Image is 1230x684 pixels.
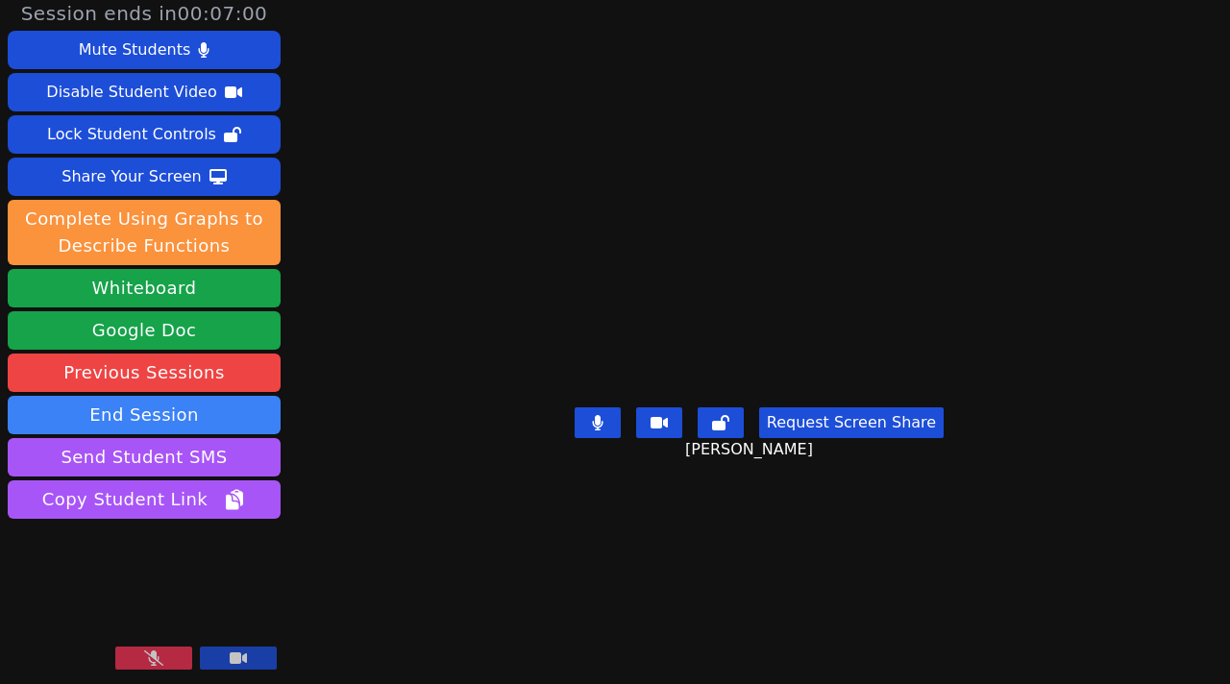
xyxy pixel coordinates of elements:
[8,269,281,307] button: Whiteboard
[42,486,246,513] span: Copy Student Link
[8,480,281,519] button: Copy Student Link
[8,438,281,476] button: Send Student SMS
[178,2,268,25] time: 00:07:00
[8,158,281,196] button: Share Your Screen
[8,31,281,69] button: Mute Students
[8,200,281,265] button: Complete Using Graphs to Describe Functions
[61,161,202,192] div: Share Your Screen
[685,438,818,461] span: [PERSON_NAME]
[8,115,281,154] button: Lock Student Controls
[8,354,281,392] a: Previous Sessions
[47,119,216,150] div: Lock Student Controls
[8,311,281,350] a: Google Doc
[8,73,281,111] button: Disable Student Video
[79,35,190,65] div: Mute Students
[46,77,216,108] div: Disable Student Video
[759,407,944,438] button: Request Screen Share
[8,396,281,434] button: End Session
